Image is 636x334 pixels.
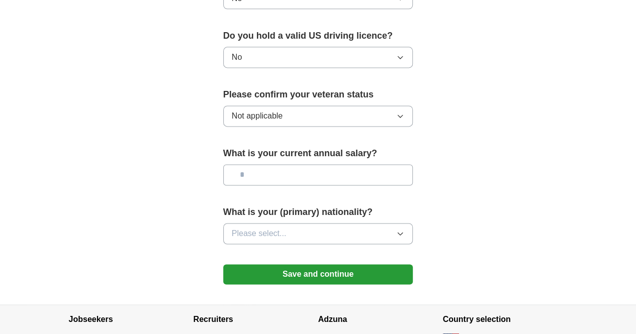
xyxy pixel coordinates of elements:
[223,88,413,101] label: Please confirm your veteran status
[232,51,242,63] span: No
[223,105,413,127] button: Not applicable
[232,110,283,122] span: Not applicable
[223,223,413,244] button: Please select...
[223,205,413,219] label: What is your (primary) nationality?
[443,305,568,333] h4: Country selection
[223,147,413,160] label: What is your current annual salary?
[223,29,413,43] label: Do you hold a valid US driving licence?
[223,264,413,284] button: Save and continue
[223,47,413,68] button: No
[232,228,287,240] span: Please select...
